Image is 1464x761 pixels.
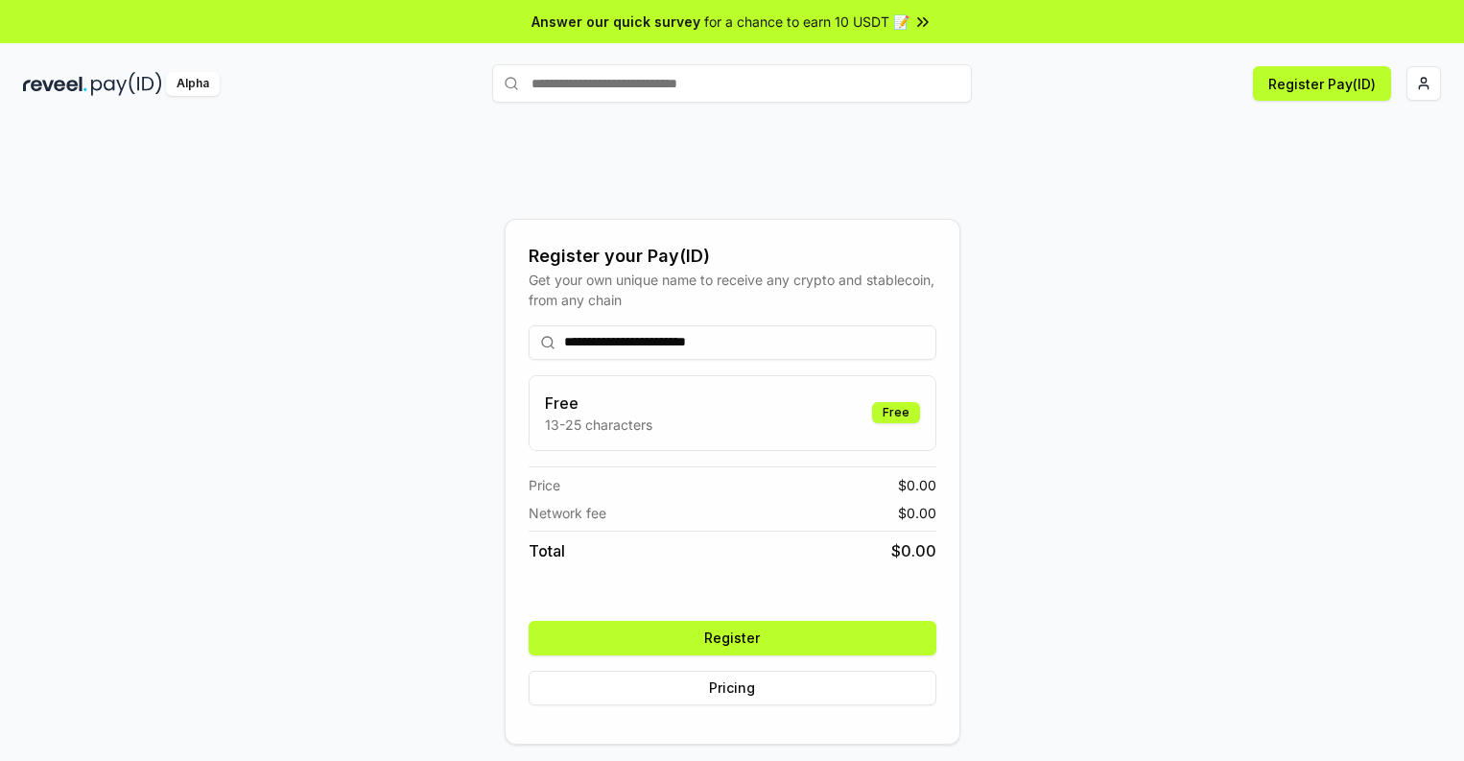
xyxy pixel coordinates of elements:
[529,671,936,705] button: Pricing
[529,475,560,495] span: Price
[872,402,920,423] div: Free
[898,503,936,523] span: $ 0.00
[545,392,652,415] h3: Free
[529,243,936,270] div: Register your Pay(ID)
[529,621,936,655] button: Register
[529,539,565,562] span: Total
[545,415,652,435] p: 13-25 characters
[91,72,162,96] img: pay_id
[166,72,220,96] div: Alpha
[704,12,909,32] span: for a chance to earn 10 USDT 📝
[891,539,936,562] span: $ 0.00
[23,72,87,96] img: reveel_dark
[529,270,936,310] div: Get your own unique name to receive any crypto and stablecoin, from any chain
[529,503,606,523] span: Network fee
[898,475,936,495] span: $ 0.00
[1253,66,1391,101] button: Register Pay(ID)
[531,12,700,32] span: Answer our quick survey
